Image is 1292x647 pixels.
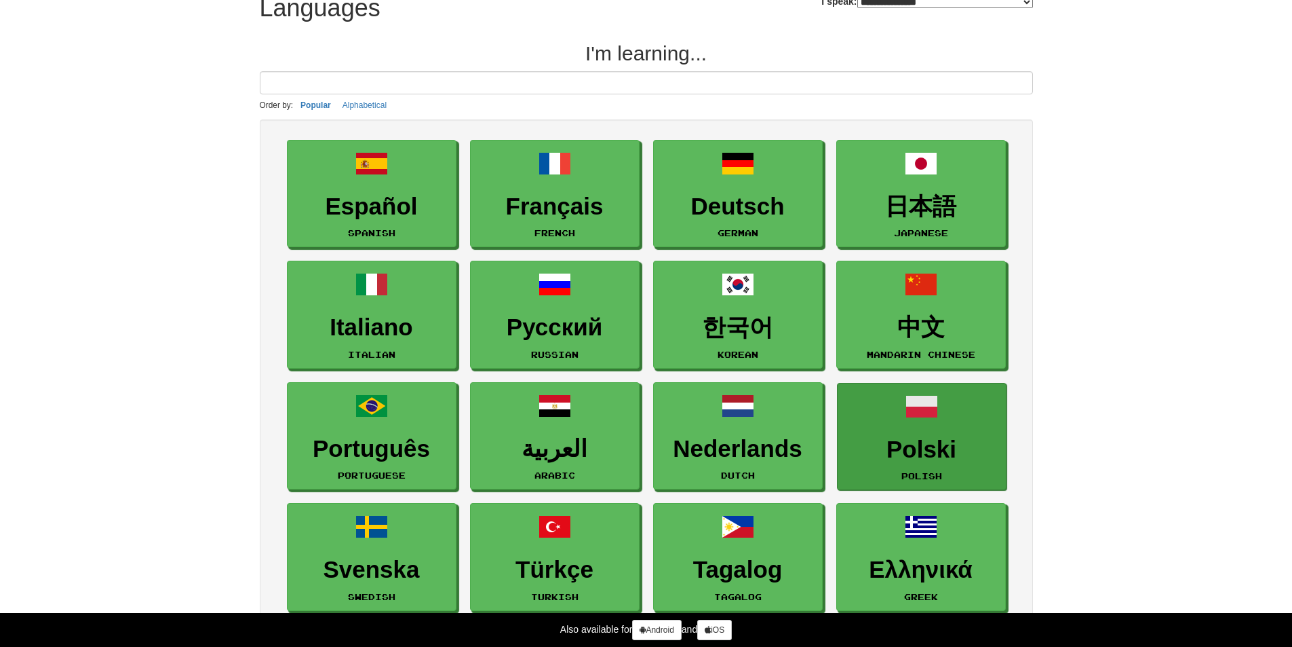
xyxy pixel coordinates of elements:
h3: Polski [844,437,999,463]
small: Arabic [534,470,575,480]
small: Italian [348,350,395,359]
a: SvenskaSwedish [287,503,456,611]
a: DeutschGerman [653,140,823,248]
small: Order by: [260,100,294,110]
h3: Türkçe [477,557,632,583]
a: EspañolSpanish [287,140,456,248]
small: German [718,228,758,238]
h3: 日本語 [844,193,998,220]
small: Greek [904,592,938,602]
h3: Svenska [294,557,449,583]
button: Popular [296,98,335,113]
h3: Português [294,436,449,462]
small: Spanish [348,228,395,238]
a: TagalogTagalog [653,503,823,611]
small: Japanese [894,228,948,238]
h3: Italiano [294,314,449,341]
h3: العربية [477,436,632,462]
small: Swedish [348,592,395,602]
a: 한국어Korean [653,261,823,369]
h3: Français [477,193,632,220]
h3: Русский [477,314,632,341]
h3: 中文 [844,314,998,341]
h3: 한국어 [661,314,815,341]
h3: Deutsch [661,193,815,220]
small: Turkish [531,592,579,602]
h3: Tagalog [661,557,815,583]
small: French [534,228,575,238]
a: ΕλληνικάGreek [836,503,1006,611]
a: PortuguêsPortuguese [287,382,456,490]
h2: I'm learning... [260,42,1033,64]
a: PolskiPolish [837,383,1006,491]
small: Polish [901,471,942,481]
a: iOS [697,620,732,640]
small: Korean [718,350,758,359]
a: 日本語Japanese [836,140,1006,248]
a: FrançaisFrench [470,140,640,248]
a: Android [632,620,681,640]
a: TürkçeTurkish [470,503,640,611]
a: العربيةArabic [470,382,640,490]
small: Portuguese [338,470,406,480]
small: Tagalog [714,592,762,602]
h3: Ελληνικά [844,557,998,583]
button: Alphabetical [338,98,391,113]
a: NederlandsDutch [653,382,823,490]
a: РусскийRussian [470,261,640,369]
h3: Español [294,193,449,220]
a: 中文Mandarin Chinese [836,261,1006,369]
small: Dutch [721,470,755,480]
small: Mandarin Chinese [867,350,975,359]
h3: Nederlands [661,436,815,462]
a: ItalianoItalian [287,261,456,369]
small: Russian [531,350,579,359]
